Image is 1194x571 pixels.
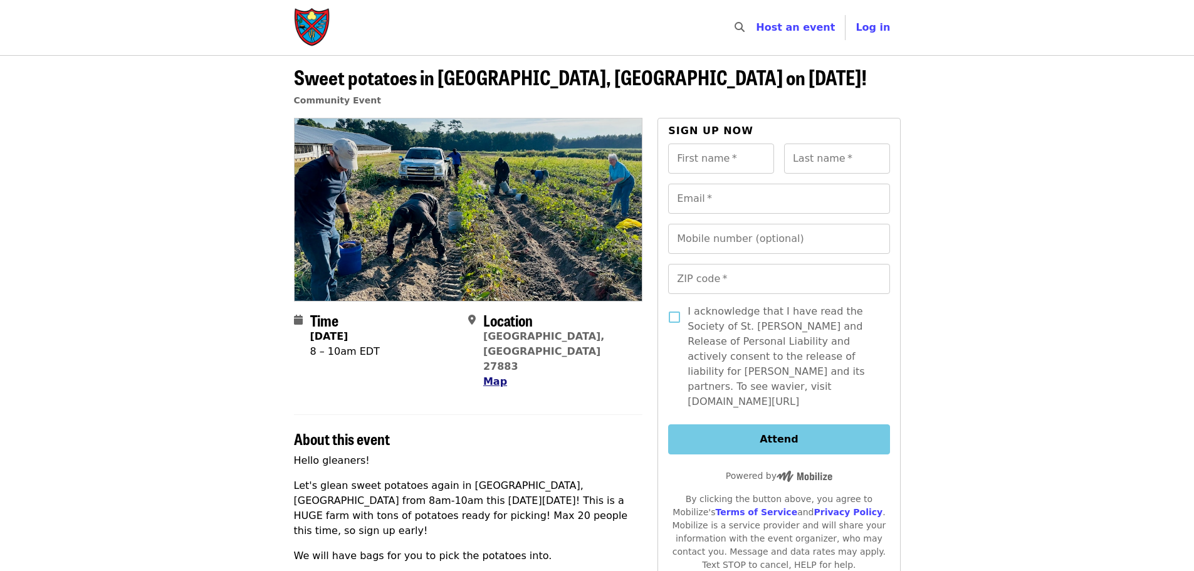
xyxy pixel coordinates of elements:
span: Log in [856,21,890,33]
strong: [DATE] [310,330,348,342]
p: Hello gleaners! [294,453,643,468]
input: Mobile number (optional) [668,224,889,254]
span: Sign up now [668,125,753,137]
input: Last name [784,144,890,174]
span: Time [310,309,338,331]
a: Terms of Service [715,507,797,517]
img: Powered by Mobilize [777,471,832,482]
img: Society of St. Andrew - Home [294,8,332,48]
button: Attend [668,424,889,454]
span: I acknowledge that I have read the Society of St. [PERSON_NAME] and Release of Personal Liability... [688,304,879,409]
input: ZIP code [668,264,889,294]
button: Log in [846,15,900,40]
i: search icon [735,21,745,33]
i: calendar icon [294,314,303,326]
a: [GEOGRAPHIC_DATA], [GEOGRAPHIC_DATA] 27883 [483,330,605,372]
span: Sweet potatoes in [GEOGRAPHIC_DATA], [GEOGRAPHIC_DATA] on [DATE]! [294,62,867,92]
input: Search [752,13,762,43]
span: Location [483,309,533,331]
span: Map [483,375,507,387]
img: Sweet potatoes in Stantonsburg, NC on 9/20/25! organized by Society of St. Andrew [295,118,642,300]
button: Map [483,374,507,389]
i: map-marker-alt icon [468,314,476,326]
a: Host an event [756,21,835,33]
a: Community Event [294,95,381,105]
div: 8 – 10am EDT [310,344,380,359]
span: About this event [294,427,390,449]
p: We will have bags for you to pick the potatoes into. [294,548,643,563]
input: Email [668,184,889,214]
a: Privacy Policy [814,507,882,517]
span: Powered by [726,471,832,481]
input: First name [668,144,774,174]
p: Let's glean sweet potatoes again in [GEOGRAPHIC_DATA], [GEOGRAPHIC_DATA] from 8am-10am this [DATE... [294,478,643,538]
